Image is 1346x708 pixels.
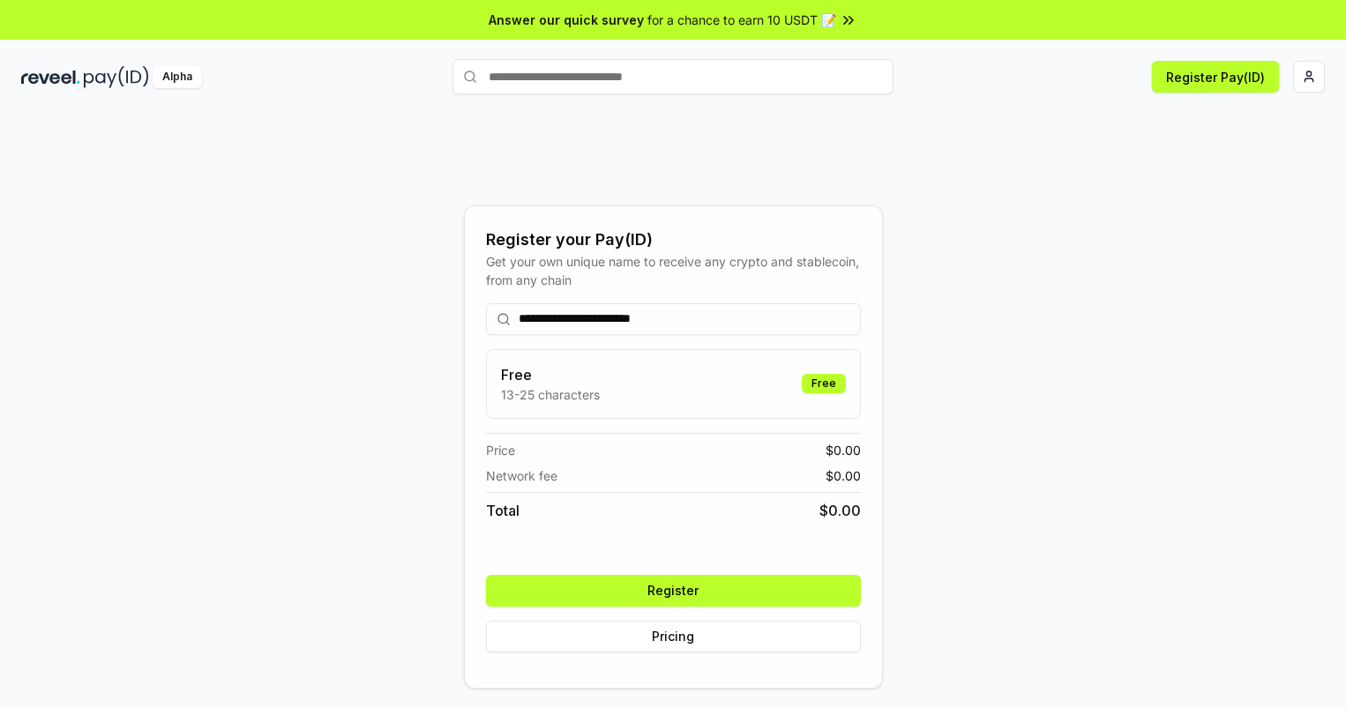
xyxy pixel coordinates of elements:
[486,500,520,521] span: Total
[802,374,846,393] div: Free
[826,441,861,459] span: $ 0.00
[486,441,515,459] span: Price
[1152,61,1279,93] button: Register Pay(ID)
[647,11,836,29] span: for a chance to earn 10 USDT 📝
[21,66,80,88] img: reveel_dark
[486,252,861,289] div: Get your own unique name to receive any crypto and stablecoin, from any chain
[486,575,861,607] button: Register
[84,66,149,88] img: pay_id
[819,500,861,521] span: $ 0.00
[501,364,600,385] h3: Free
[486,466,557,485] span: Network fee
[153,66,202,88] div: Alpha
[501,385,600,404] p: 13-25 characters
[486,621,861,652] button: Pricing
[489,11,644,29] span: Answer our quick survey
[486,227,861,252] div: Register your Pay(ID)
[826,466,861,485] span: $ 0.00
